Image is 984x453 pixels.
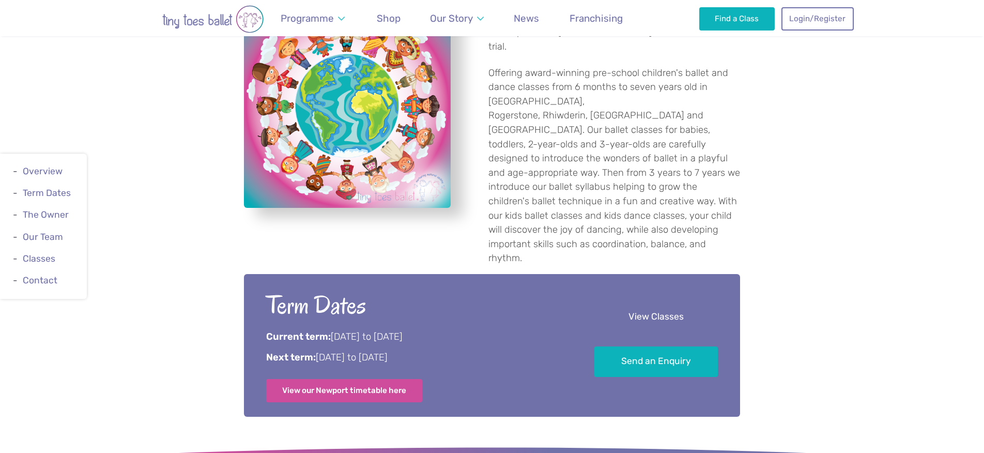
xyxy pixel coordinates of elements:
a: Our Team [23,232,63,242]
span: Our Story [430,12,473,24]
span: News [514,12,539,24]
a: Overview [23,166,63,176]
h2: Term Dates [266,289,565,322]
a: View full-size image [244,1,451,208]
p: [DATE] to [DATE] [266,330,565,344]
a: Term Dates [23,188,71,198]
strong: Next term: [266,352,316,363]
a: Programme [275,6,349,31]
a: View our Newport timetable here [266,379,422,402]
a: Classes [23,253,55,264]
a: Login/Register [781,7,854,30]
a: Contact [23,275,57,285]
a: View Classes [594,302,718,333]
a: News [509,6,544,31]
a: The Owner [23,210,69,220]
img: tiny toes ballet [130,5,296,33]
a: Find a Class [699,7,775,30]
a: Franchising [564,6,627,31]
span: Shop [377,12,401,24]
a: Send an Enquiry [594,346,718,377]
a: Our Story [425,6,489,31]
span: Franchising [570,12,623,24]
a: Shop [372,6,405,31]
p: Offering award-winning pre-school children's ballet and dance classes from 6 months to seven year... [488,66,740,266]
strong: Current term: [266,331,331,342]
p: [DATE] to [DATE] [266,351,565,365]
span: Programme [281,12,334,24]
